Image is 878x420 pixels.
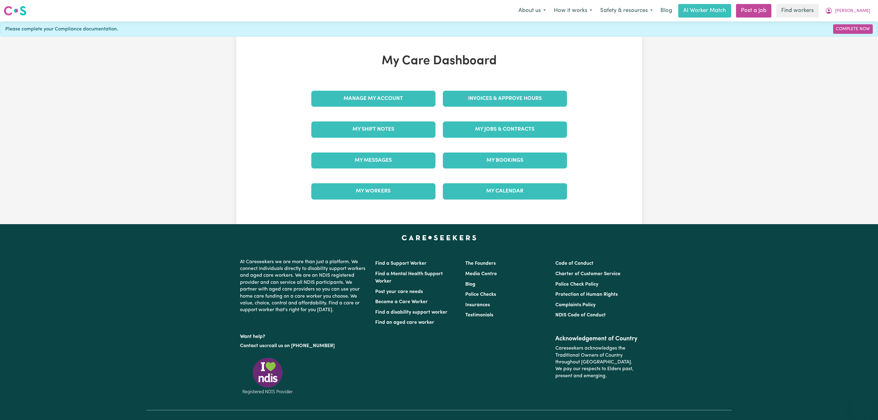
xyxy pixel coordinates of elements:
[555,292,618,297] a: Protection of Human Rights
[465,261,496,266] a: The Founders
[835,8,870,14] span: [PERSON_NAME]
[240,256,368,316] p: At Careseekers we are more than just a platform. We connect individuals directly to disability su...
[465,313,493,318] a: Testimonials
[465,271,497,276] a: Media Centre
[555,343,638,382] p: Careseekers acknowledges the Traditional Owners of Country throughout [GEOGRAPHIC_DATA]. We pay o...
[514,4,550,17] button: About us
[657,4,676,18] a: Blog
[308,54,571,69] h1: My Care Dashboard
[678,4,731,18] a: AI Worker Match
[311,121,435,137] a: My Shift Notes
[555,313,606,318] a: NDIS Code of Conduct
[402,235,476,240] a: Careseekers home page
[375,310,447,315] a: Find a disability support worker
[555,261,593,266] a: Code of Conduct
[240,331,368,340] p: Want help?
[269,343,335,348] a: call us on [PHONE_NUMBER]
[443,153,567,168] a: My Bookings
[375,299,428,304] a: Become a Care Worker
[240,357,295,395] img: Registered NDIS provider
[4,5,26,16] img: Careseekers logo
[596,4,657,17] button: Safety & resources
[375,261,427,266] a: Find a Support Worker
[443,121,567,137] a: My Jobs & Contracts
[555,271,620,276] a: Charter of Customer Service
[465,282,475,287] a: Blog
[555,335,638,343] h2: Acknowledgement of Country
[375,271,443,284] a: Find a Mental Health Support Worker
[550,4,596,17] button: How it works
[240,340,368,352] p: or
[776,4,819,18] a: Find workers
[465,303,490,307] a: Insurances
[5,26,118,33] span: Please complete your Compliance documentation.
[375,320,434,325] a: Find an aged care worker
[4,4,26,18] a: Careseekers logo
[375,289,423,294] a: Post your care needs
[555,303,596,307] a: Complaints Policy
[736,4,771,18] a: Post a job
[311,153,435,168] a: My Messages
[443,91,567,107] a: Invoices & Approve Hours
[465,292,496,297] a: Police Checks
[833,24,873,34] a: Complete Now
[821,4,874,17] button: My Account
[443,183,567,199] a: My Calendar
[555,282,598,287] a: Police Check Policy
[311,183,435,199] a: My Workers
[311,91,435,107] a: Manage My Account
[853,395,873,415] iframe: Button to launch messaging window, conversation in progress
[240,343,264,348] a: Contact us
